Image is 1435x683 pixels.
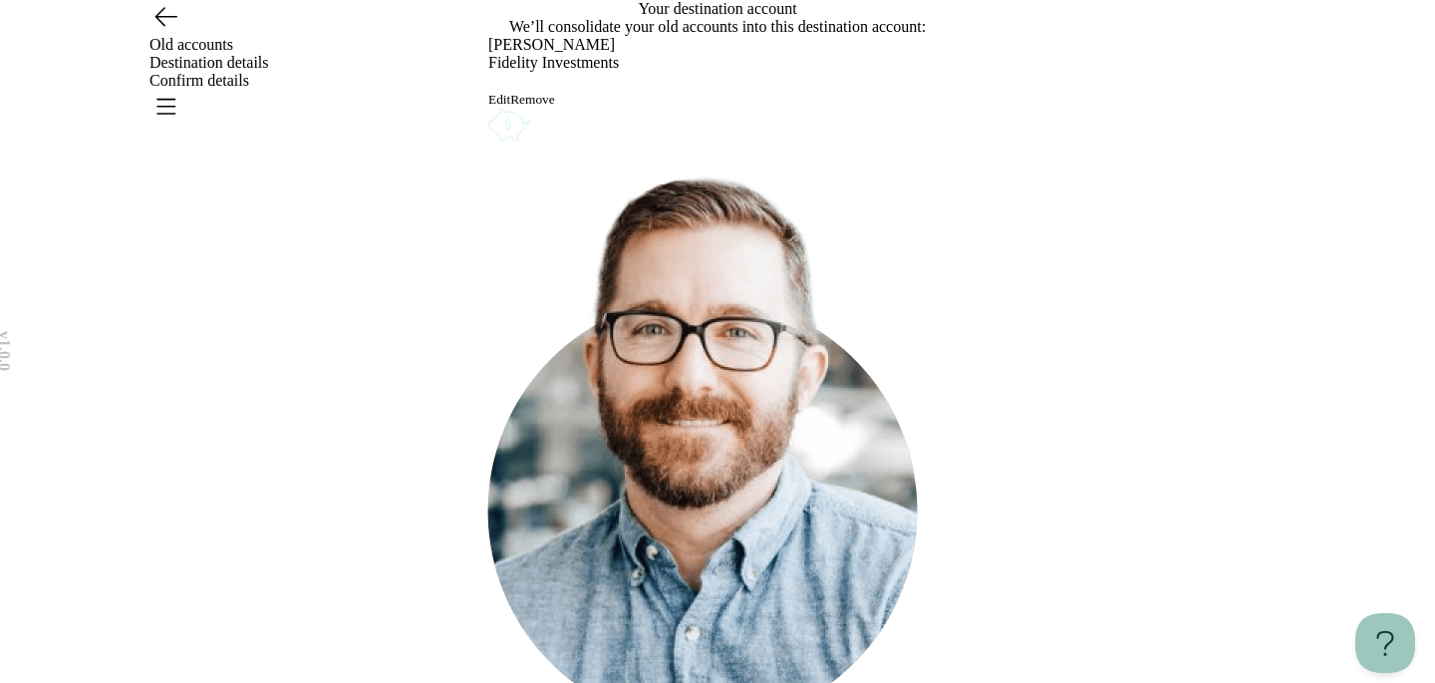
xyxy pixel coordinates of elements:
span: Confirm details [149,72,249,89]
button: Open menu [149,90,181,122]
span: Destination details [149,54,269,71]
span: Old accounts [149,36,233,53]
iframe: Help Scout Beacon - Open [1355,613,1415,673]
